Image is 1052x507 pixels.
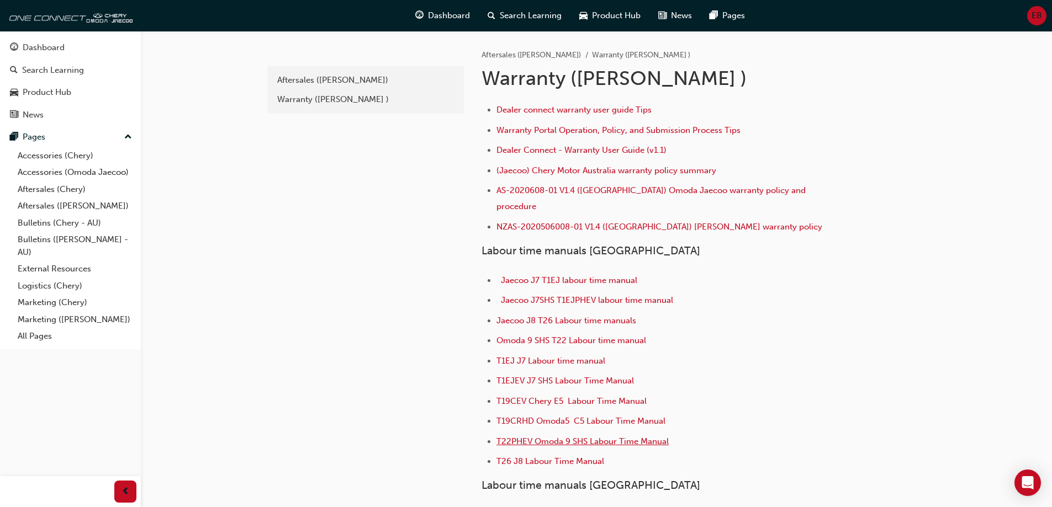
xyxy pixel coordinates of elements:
span: Dashboard [428,9,470,22]
li: Warranty ([PERSON_NAME] ) [592,49,690,62]
a: Marketing (Chery) [13,294,136,311]
a: (Jaecoo) Chery Motor Australia warranty policy summary [496,166,716,175]
button: Pages [4,127,136,147]
div: Dashboard [23,41,65,54]
a: Omoda 9 SHS T22 Labour time manual [496,335,646,345]
a: T19CRHD Omoda5 C5 Labour Time Manual [496,416,665,426]
a: T19CEV Chery E5 Labour Time Manual [496,396,647,406]
a: Logistics (Chery) [13,277,136,295]
a: Jaecoo J8 T26 Labour time manuals [496,316,636,325]
a: Dealer connect warranty user guide Tips [496,105,652,115]
span: Labour time manuals [GEOGRAPHIC_DATA] [482,479,700,492]
div: Search Learning [22,64,84,77]
a: Jaecoo J7 T1EJ labour time manual [501,275,637,285]
span: car-icon [579,9,588,23]
span: news-icon [658,9,667,23]
span: news-icon [10,110,18,120]
a: Bulletins ([PERSON_NAME] - AU) [13,231,136,260]
a: pages-iconPages [701,4,754,27]
a: NZAS-2020506008-01 V1.4 ([GEOGRAPHIC_DATA]) [PERSON_NAME] warranty policy [496,222,822,232]
span: guage-icon [10,43,18,53]
a: guage-iconDashboard [406,4,479,27]
a: Accessories (Chery) [13,147,136,164]
a: Marketing ([PERSON_NAME]) [13,311,136,328]
a: External Resources [13,260,136,277]
span: Search Learning [500,9,562,22]
span: pages-icon [710,9,718,23]
span: EB [1032,9,1042,22]
button: EB [1027,6,1046,25]
div: Product Hub [23,86,71,99]
a: Aftersales ([PERSON_NAME]) [272,71,459,90]
span: pages-icon [10,132,18,142]
a: Accessories (Omoda Jaecoo) [13,164,136,181]
span: Labour time manuals [GEOGRAPHIC_DATA] [482,244,700,257]
div: Aftersales ([PERSON_NAME]) [277,74,454,87]
a: News [4,105,136,125]
a: All Pages [13,328,136,345]
div: News [23,109,44,121]
div: Warranty ([PERSON_NAME] ) [277,93,454,106]
span: News [671,9,692,22]
div: Open Intercom Messenger [1014,469,1041,496]
a: Aftersales ([PERSON_NAME]) [482,50,581,60]
button: DashboardSearch LearningProduct HubNews [4,35,136,127]
a: Search Learning [4,60,136,81]
span: Pages [722,9,745,22]
a: Bulletins (Chery - AU) [13,215,136,232]
a: T26 J8 Labour Time Manual [496,456,604,466]
a: news-iconNews [649,4,701,27]
span: car-icon [10,88,18,98]
a: T1EJEV J7 SHS Labour Time Manual [496,376,634,386]
span: Product Hub [592,9,641,22]
a: car-iconProduct Hub [570,4,649,27]
a: Jaecoo J7SHS T1EJPHEV labour time manual [501,295,673,305]
a: Warranty Portal Operation, Policy, and Submission Process Tips [496,125,741,135]
img: oneconnect [6,4,133,26]
a: AS-2020608-01 V1.4 ([GEOGRAPHIC_DATA]) Omoda Jaecoo warranty policy and procedure [496,185,808,211]
span: up-icon [124,130,132,145]
span: prev-icon [121,485,130,499]
a: Warranty ([PERSON_NAME] ) [272,90,459,109]
a: Dashboard [4,38,136,58]
a: Aftersales ([PERSON_NAME]) [13,198,136,215]
a: search-iconSearch Learning [479,4,570,27]
span: search-icon [10,66,18,76]
a: Dealer Connect - Warranty User Guide (v1.1) [496,145,667,155]
div: Pages [23,131,45,143]
a: Product Hub [4,82,136,103]
a: T1EJ J7 Labour time manual [496,356,605,366]
a: T22PHEV Omoda 9 SHS Labour Time Manual [496,436,669,446]
a: Aftersales (Chery) [13,181,136,198]
span: search-icon [488,9,495,23]
span: guage-icon [415,9,424,23]
h1: Warranty ([PERSON_NAME] ) [482,66,844,90]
